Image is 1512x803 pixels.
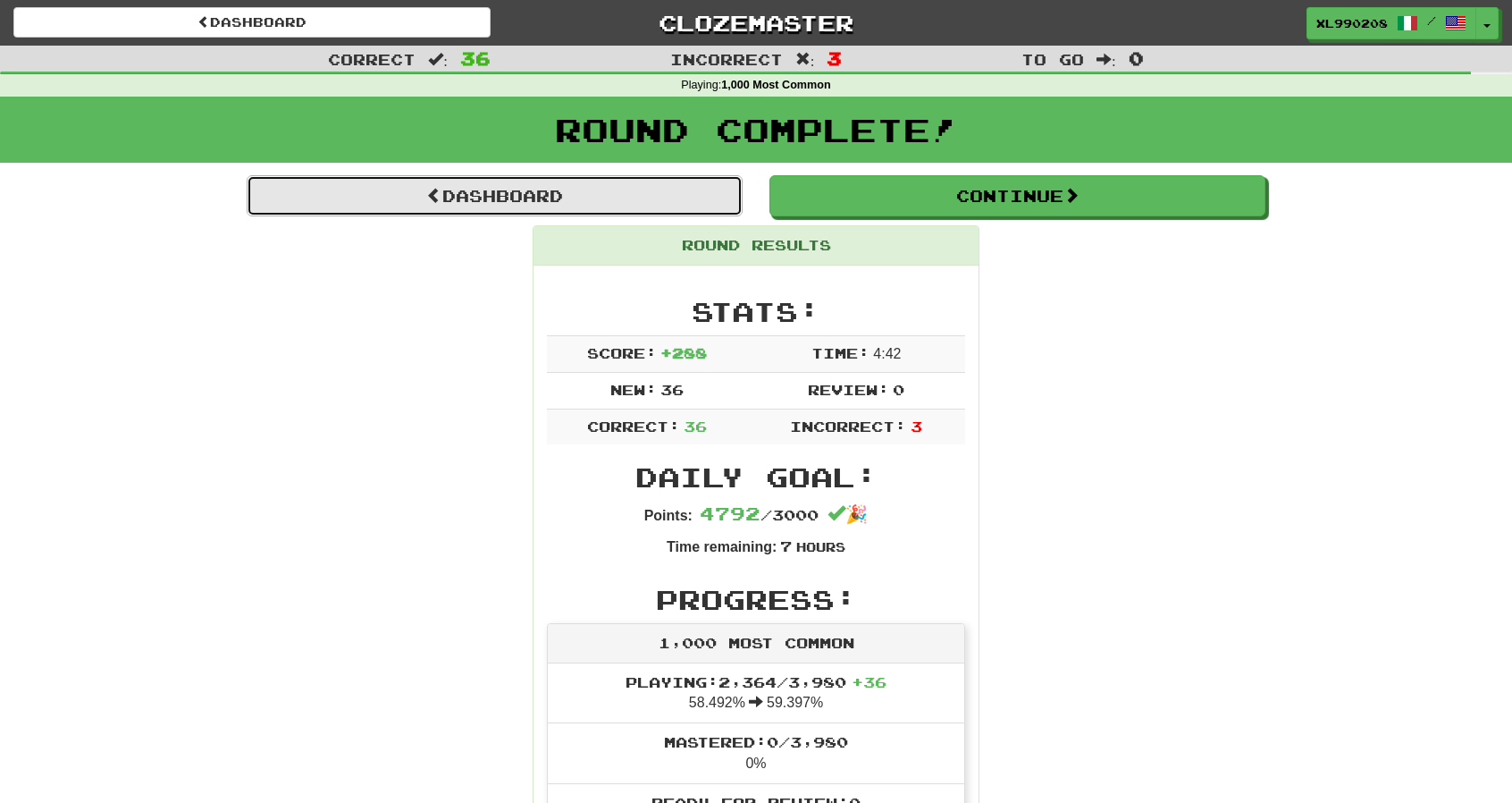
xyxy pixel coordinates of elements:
span: 4 : 42 [873,346,901,361]
strong: Points: [644,508,693,523]
span: 4792 [700,503,760,524]
span: 🎉 [827,504,868,524]
span: Score: [587,344,657,361]
span: Review: [808,381,889,398]
strong: 1,000 Most Common [721,79,830,91]
span: : [795,52,815,67]
span: / [1427,14,1436,27]
span: Correct [328,50,416,68]
button: Continue [769,175,1265,216]
div: 1,000 Most Common [548,624,964,664]
span: Correct: [587,418,680,435]
div: Round Results [533,226,979,266]
h2: Progress: [547,585,965,614]
a: XL990208 / [1306,7,1476,39]
span: 7 [780,537,792,554]
span: Incorrect [670,50,783,68]
h2: Stats: [547,297,965,326]
span: Mastered: 0 / 3,980 [664,733,848,750]
span: 3 [827,47,842,69]
span: + 36 [852,673,886,690]
strong: Time remaining: [667,539,777,554]
span: 36 [460,47,491,69]
span: + 288 [660,344,707,361]
a: Dashboard [247,175,743,216]
li: 58.492% 59.397% [548,664,964,724]
span: : [428,52,448,67]
li: 0% [548,723,964,784]
span: 0 [1129,47,1144,69]
h2: Daily Goal: [547,462,965,492]
span: 36 [660,381,684,398]
span: 3 [911,418,922,435]
span: / 3000 [700,506,819,523]
span: : [1096,52,1116,67]
a: Clozemaster [517,7,995,38]
span: To go [1021,50,1084,68]
span: 36 [684,418,707,435]
span: Playing: 2,364 / 3,980 [626,673,886,690]
h1: Round Complete! [6,112,1506,148]
span: XL990208 [1316,15,1388,31]
span: New: [610,381,657,398]
small: Hours [796,539,845,554]
span: 0 [893,381,904,398]
span: Time: [811,344,869,361]
span: Incorrect: [790,418,906,435]
a: Dashboard [13,7,491,38]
